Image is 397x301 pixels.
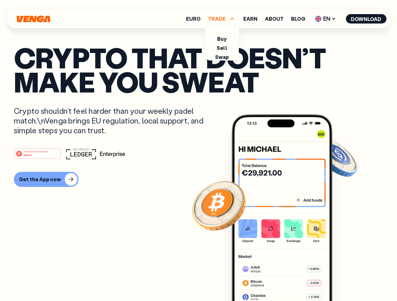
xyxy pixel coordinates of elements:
p: Crypto shouldn’t feel harder than your weekly padel match.\nVenga brings EU regulation, local sup... [14,106,212,135]
button: Get the App now [14,172,79,187]
a: Blog [291,16,305,21]
a: Earn [243,16,257,21]
a: Buy [217,35,226,42]
span: TRADE [208,15,236,23]
a: About [265,16,284,21]
a: Euro [186,16,201,21]
img: USDC coin [313,135,359,180]
svg: Home [16,15,51,23]
tspan: Web3 [24,153,32,156]
a: Get the App now [14,172,383,187]
p: Crypto that doesn’t make you sweat [14,45,383,93]
a: Sell [217,45,227,51]
a: #1 PRODUCT OF THE MONTHWeb3 [14,152,61,160]
a: Swap [215,54,229,60]
div: Get the App now [19,176,61,182]
span: TRADE [208,16,226,21]
button: Download [346,14,386,24]
img: Bitcoin [191,177,247,234]
tspan: #1 PRODUCT OF THE MONTH [24,150,48,152]
span: EN [313,14,338,24]
img: flag-uk [315,16,321,22]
